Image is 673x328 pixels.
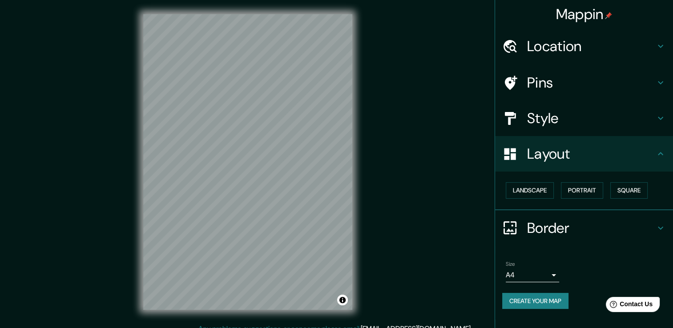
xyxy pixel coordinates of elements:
[495,28,673,64] div: Location
[495,136,673,172] div: Layout
[605,12,612,19] img: pin-icon.png
[495,100,673,136] div: Style
[143,14,352,310] canvas: Map
[506,268,559,282] div: A4
[527,109,655,127] h4: Style
[561,182,603,199] button: Portrait
[506,182,554,199] button: Landscape
[502,293,568,309] button: Create your map
[556,5,613,23] h4: Mappin
[527,74,655,92] h4: Pins
[610,182,648,199] button: Square
[495,210,673,246] div: Border
[495,65,673,100] div: Pins
[527,37,655,55] h4: Location
[506,260,515,268] label: Size
[337,295,348,305] button: Toggle attribution
[527,219,655,237] h4: Border
[594,293,663,318] iframe: Help widget launcher
[527,145,655,163] h4: Layout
